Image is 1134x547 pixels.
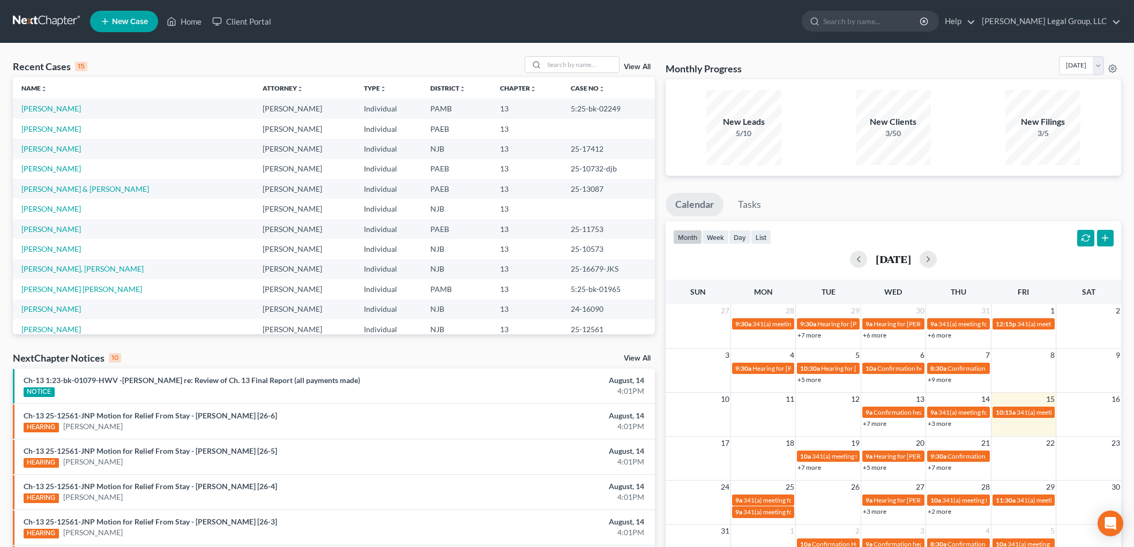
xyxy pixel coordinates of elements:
[63,421,123,432] a: [PERSON_NAME]
[112,18,148,26] span: New Case
[850,304,861,317] span: 29
[930,320,937,328] span: 9a
[1110,437,1121,449] span: 23
[1045,437,1056,449] span: 22
[254,199,355,219] td: [PERSON_NAME]
[915,437,926,449] span: 20
[919,524,926,537] span: 3
[254,239,355,259] td: [PERSON_NAME]
[254,159,355,179] td: [PERSON_NAME]
[63,492,123,503] a: [PERSON_NAME]
[444,386,644,396] div: 4:01PM
[254,319,355,339] td: [PERSON_NAME]
[928,331,951,339] a: +6 more
[938,320,1042,328] span: 341(a) meeting for [PERSON_NAME]
[422,139,491,159] td: NJB
[562,179,655,199] td: 25-13087
[702,230,729,244] button: week
[735,320,751,328] span: 9:30a
[254,119,355,139] td: [PERSON_NAME]
[866,496,872,504] span: 9a
[724,349,730,362] span: 3
[63,527,123,538] a: [PERSON_NAME]
[380,86,386,92] i: unfold_more
[1005,128,1080,139] div: 3/5
[863,463,886,471] a: +5 more
[874,496,957,504] span: Hearing for [PERSON_NAME]
[1098,511,1123,536] div: Open Intercom Messenger
[720,524,730,537] span: 31
[1045,481,1056,493] span: 29
[24,411,277,420] a: Ch-13 25-12561-JNP Motion for Relief From Stay - [PERSON_NAME] [26-6]
[720,304,730,317] span: 27
[850,437,861,449] span: 19
[422,199,491,219] td: NJB
[915,481,926,493] span: 27
[624,63,651,71] a: View All
[75,62,87,71] div: 15
[444,410,644,421] div: August, 14
[720,437,730,449] span: 17
[854,349,861,362] span: 5
[1110,393,1121,406] span: 16
[797,463,821,471] a: +7 more
[41,86,47,92] i: unfold_more
[1017,320,1121,328] span: 341(a) meeting for [PERSON_NAME]
[919,349,926,362] span: 6
[996,408,1016,416] span: 10:15a
[263,84,303,92] a: Attorneyunfold_more
[444,421,644,432] div: 4:01PM
[866,408,872,416] span: 9a
[355,139,422,159] td: Individual
[491,299,562,319] td: 13
[544,57,619,72] input: Search by name...
[355,279,422,299] td: Individual
[690,287,706,296] span: Sun
[980,393,991,406] span: 14
[942,496,1046,504] span: 341(a) meeting for [PERSON_NAME]
[364,84,386,92] a: Typeunfold_more
[21,124,81,133] a: [PERSON_NAME]
[1115,304,1121,317] span: 2
[161,12,207,31] a: Home
[21,304,81,313] a: [PERSON_NAME]
[562,159,655,179] td: 25-10732-djb
[444,527,644,538] div: 4:01PM
[1017,496,1120,504] span: 341(a) meeting for [PERSON_NAME]
[422,259,491,279] td: NJB
[21,284,142,294] a: [PERSON_NAME] [PERSON_NAME]
[459,86,466,92] i: unfold_more
[948,452,1070,460] span: Confirmation Hearing for [PERSON_NAME]
[21,244,81,253] a: [PERSON_NAME]
[24,517,277,526] a: Ch-13 25-12561-JNP Motion for Relief From Stay - [PERSON_NAME] [26-3]
[422,319,491,339] td: NJB
[874,408,1019,416] span: Confirmation hearing for Kateava [PERSON_NAME]
[1005,116,1080,128] div: New Filings
[850,393,861,406] span: 12
[491,159,562,179] td: 13
[984,349,991,362] span: 7
[823,11,921,31] input: Search by name...
[254,99,355,118] td: [PERSON_NAME]
[24,482,277,491] a: Ch-13 25-12561-JNP Motion for Relief From Stay - [PERSON_NAME] [26-4]
[884,287,902,296] span: Wed
[930,496,941,504] span: 10a
[355,179,422,199] td: Individual
[24,423,59,432] div: HEARING
[980,481,991,493] span: 28
[355,299,422,319] td: Individual
[444,516,644,527] div: August, 14
[1049,349,1056,362] span: 8
[24,458,59,468] div: HEARING
[821,364,905,372] span: Hearing for [PERSON_NAME]
[1115,349,1121,362] span: 9
[21,84,47,92] a: Nameunfold_more
[706,128,781,139] div: 5/10
[422,179,491,199] td: PAEB
[500,84,536,92] a: Chapterunfold_more
[21,224,81,234] a: [PERSON_NAME]
[980,437,991,449] span: 21
[491,99,562,118] td: 13
[254,259,355,279] td: [PERSON_NAME]
[21,184,149,193] a: [PERSON_NAME] & [PERSON_NAME]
